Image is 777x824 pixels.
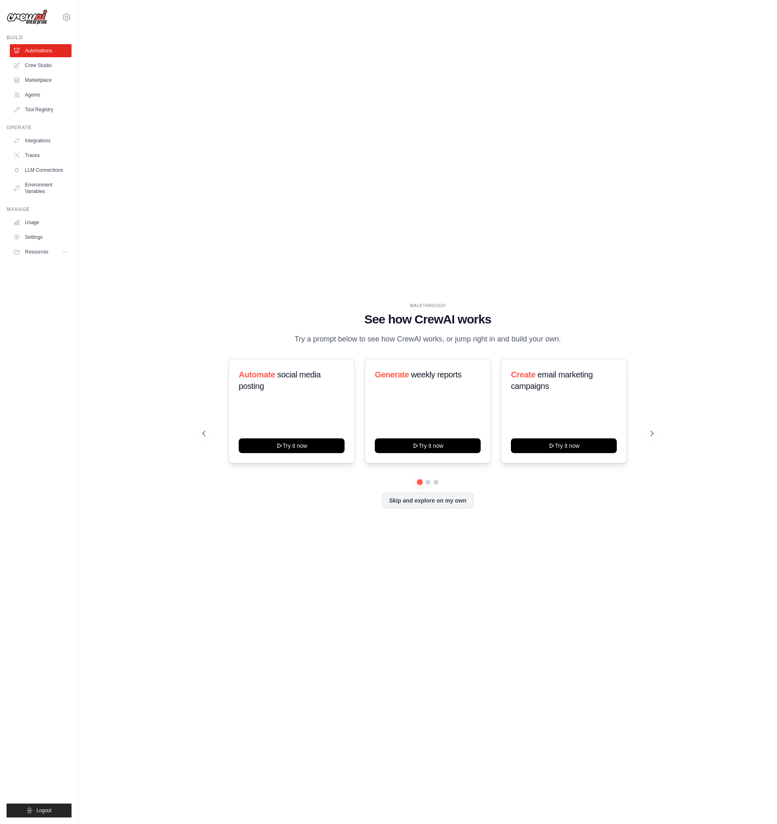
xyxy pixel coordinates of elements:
span: social media posting [239,370,321,391]
a: Usage [10,216,72,229]
a: Agents [10,88,72,101]
button: Try it now [375,438,481,453]
div: WALKTHROUGH [202,303,654,309]
a: LLM Connections [10,164,72,177]
a: Integrations [10,134,72,147]
div: Operate [7,124,72,131]
a: Marketplace [10,74,72,87]
span: Automate [239,370,275,379]
span: email marketing campaigns [511,370,593,391]
button: Try it now [239,438,345,453]
a: Tool Registry [10,103,72,116]
div: Build [7,34,72,41]
span: Resources [25,249,48,255]
span: Logout [36,807,52,814]
div: Manage [7,206,72,213]
button: Logout [7,804,72,817]
a: Settings [10,231,72,244]
button: Skip and explore on my own [382,493,473,508]
a: Environment Variables [10,178,72,198]
span: weekly reports [411,370,461,379]
span: Generate [375,370,409,379]
button: Try it now [511,438,617,453]
button: Resources [10,245,72,258]
p: Try a prompt below to see how CrewAI works, or jump right in and build your own. [291,333,565,345]
a: Traces [10,149,72,162]
a: Crew Studio [10,59,72,72]
h1: See how CrewAI works [202,312,654,327]
span: Create [511,370,535,379]
img: Logo [7,9,47,25]
a: Automations [10,44,72,57]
